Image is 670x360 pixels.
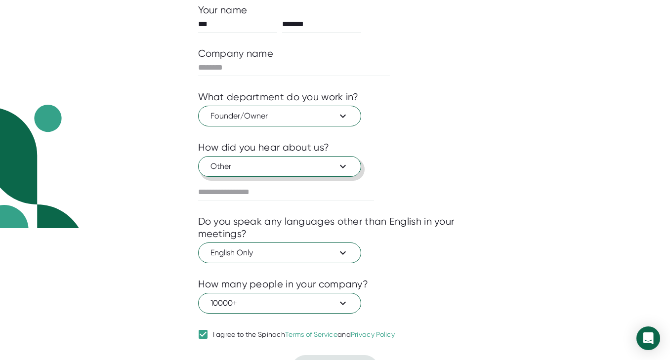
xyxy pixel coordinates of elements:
[198,156,361,177] button: Other
[198,47,274,60] div: Company name
[198,141,330,154] div: How did you hear about us?
[285,330,337,338] a: Terms of Service
[210,297,349,309] span: 10000+
[198,106,361,126] button: Founder/Owner
[198,293,361,314] button: 10000+
[636,326,660,350] div: Open Intercom Messenger
[198,4,472,16] div: Your name
[210,110,349,122] span: Founder/Owner
[198,242,361,263] button: English Only
[198,278,369,290] div: How many people in your company?
[198,215,472,240] div: Do you speak any languages other than English in your meetings?
[351,330,395,338] a: Privacy Policy
[198,91,359,103] div: What department do you work in?
[210,247,349,259] span: English Only
[213,330,395,339] div: I agree to the Spinach and
[210,160,349,172] span: Other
